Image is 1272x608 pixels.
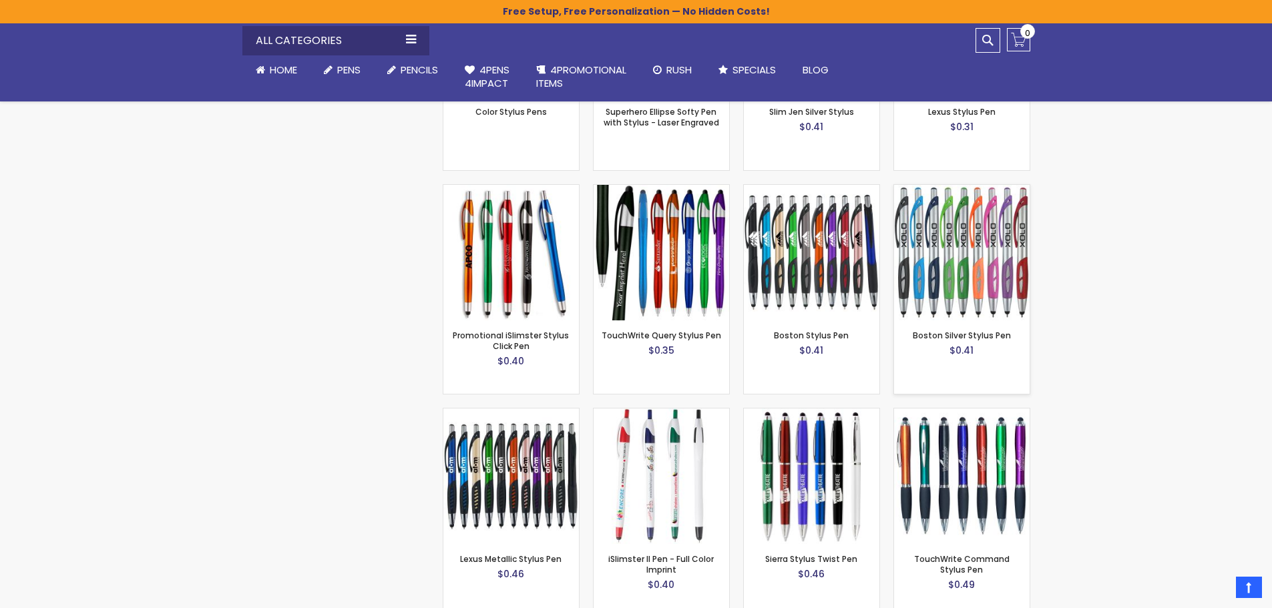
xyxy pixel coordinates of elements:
[536,63,626,90] span: 4PROMOTIONAL ITEMS
[594,184,729,196] a: TouchWrite Query Stylus Pen
[443,184,579,196] a: Promotional iSlimster Stylus Click Pen
[594,408,729,544] img: iSlimster II Pen - Full Color Imprint
[242,26,429,55] div: All Categories
[799,344,823,357] span: $0.41
[744,408,879,419] a: Sierra Stylus Twist Pen
[666,63,692,77] span: Rush
[769,106,854,117] a: Slim Jen Silver Stylus
[242,55,310,85] a: Home
[602,330,721,341] a: TouchWrite Query Stylus Pen
[337,63,361,77] span: Pens
[604,106,719,128] a: Superhero Ellipse Softy Pen with Stylus - Laser Engraved
[523,55,640,99] a: 4PROMOTIONALITEMS
[744,408,879,544] img: Sierra Stylus Twist Pen
[950,120,974,133] span: $0.31
[789,55,842,85] a: Blog
[608,553,714,575] a: iSlimster II Pen - Full Color Imprint
[497,567,524,581] span: $0.46
[913,330,1011,341] a: Boston Silver Stylus Pen
[949,344,974,357] span: $0.41
[1236,577,1262,598] a: Top
[798,567,825,581] span: $0.46
[948,578,975,591] span: $0.49
[744,184,879,196] a: Boston Stylus Pen
[594,185,729,320] img: TouchWrite Query Stylus Pen
[894,184,1030,196] a: Boston Silver Stylus Pen
[453,330,569,352] a: Promotional iSlimster Stylus Click Pen
[1025,27,1030,39] span: 0
[1007,28,1030,51] a: 0
[374,55,451,85] a: Pencils
[732,63,776,77] span: Specials
[594,408,729,419] a: iSlimster II Pen - Full Color Imprint
[648,578,674,591] span: $0.40
[894,408,1030,544] img: TouchWrite Command Stylus Pen
[497,354,524,368] span: $0.40
[894,185,1030,320] img: Boston Silver Stylus Pen
[475,106,547,117] a: Color Stylus Pens
[401,63,438,77] span: Pencils
[460,553,562,565] a: Lexus Metallic Stylus Pen
[774,330,849,341] a: Boston Stylus Pen
[894,408,1030,419] a: TouchWrite Command Stylus Pen
[765,553,857,565] a: Sierra Stylus Twist Pen
[914,553,1010,575] a: TouchWrite Command Stylus Pen
[270,63,297,77] span: Home
[648,344,674,357] span: $0.35
[640,55,705,85] a: Rush
[451,55,523,99] a: 4Pens4impact
[443,185,579,320] img: Promotional iSlimster Stylus Click Pen
[705,55,789,85] a: Specials
[803,63,829,77] span: Blog
[443,408,579,419] a: Lexus Metallic Stylus Pen
[443,408,579,544] img: Lexus Metallic Stylus Pen
[744,185,879,320] img: Boston Stylus Pen
[928,106,996,117] a: Lexus Stylus Pen
[310,55,374,85] a: Pens
[465,63,509,90] span: 4Pens 4impact
[799,120,823,133] span: $0.41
